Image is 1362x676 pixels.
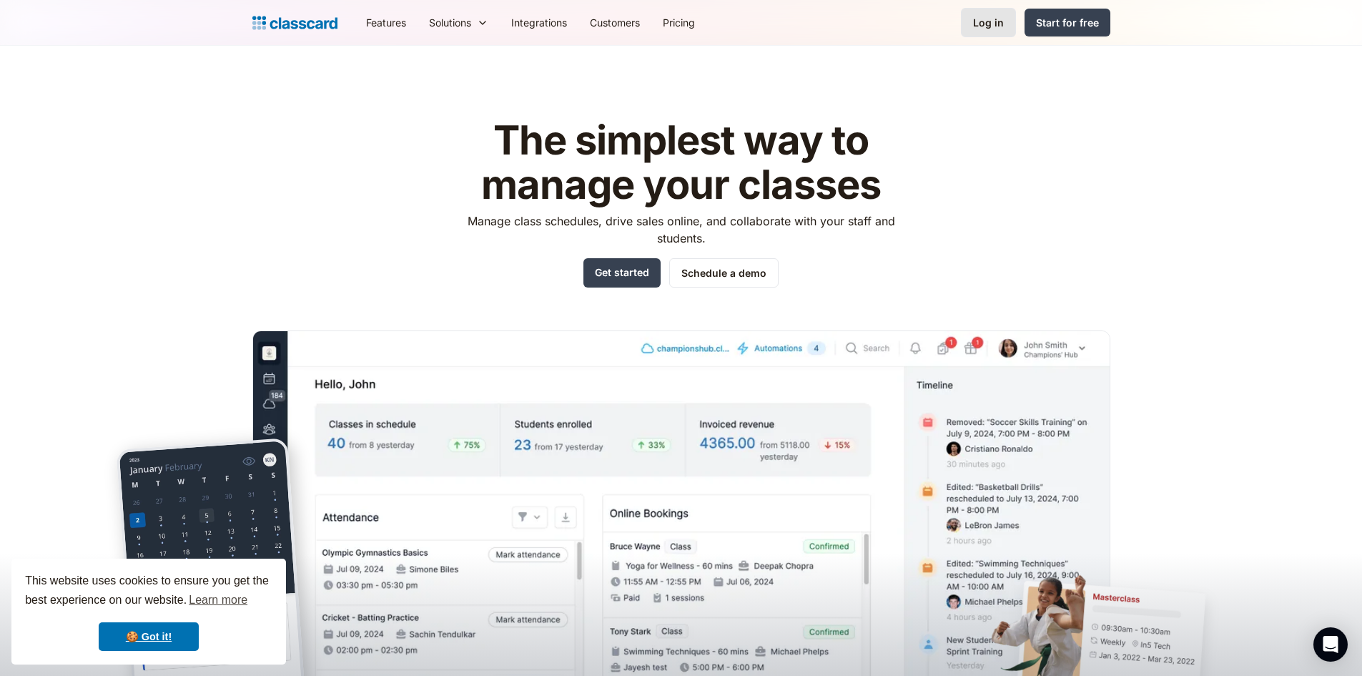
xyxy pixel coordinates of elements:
[25,572,272,611] span: This website uses cookies to ensure you get the best experience on our website.
[1025,9,1110,36] a: Start for free
[578,6,651,39] a: Customers
[651,6,706,39] a: Pricing
[454,212,908,247] p: Manage class schedules, drive sales online, and collaborate with your staff and students.
[355,6,418,39] a: Features
[454,119,908,207] h1: The simplest way to manage your classes
[429,15,471,30] div: Solutions
[1313,627,1348,662] div: Open Intercom Messenger
[583,258,661,288] a: Get started
[187,589,250,611] a: learn more about cookies
[11,559,286,665] div: cookieconsent
[1036,15,1099,30] div: Start for free
[500,6,578,39] a: Integrations
[973,15,1004,30] div: Log in
[961,8,1016,37] a: Log in
[99,622,199,651] a: dismiss cookie message
[252,13,337,33] a: home
[669,258,779,288] a: Schedule a demo
[418,6,500,39] div: Solutions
